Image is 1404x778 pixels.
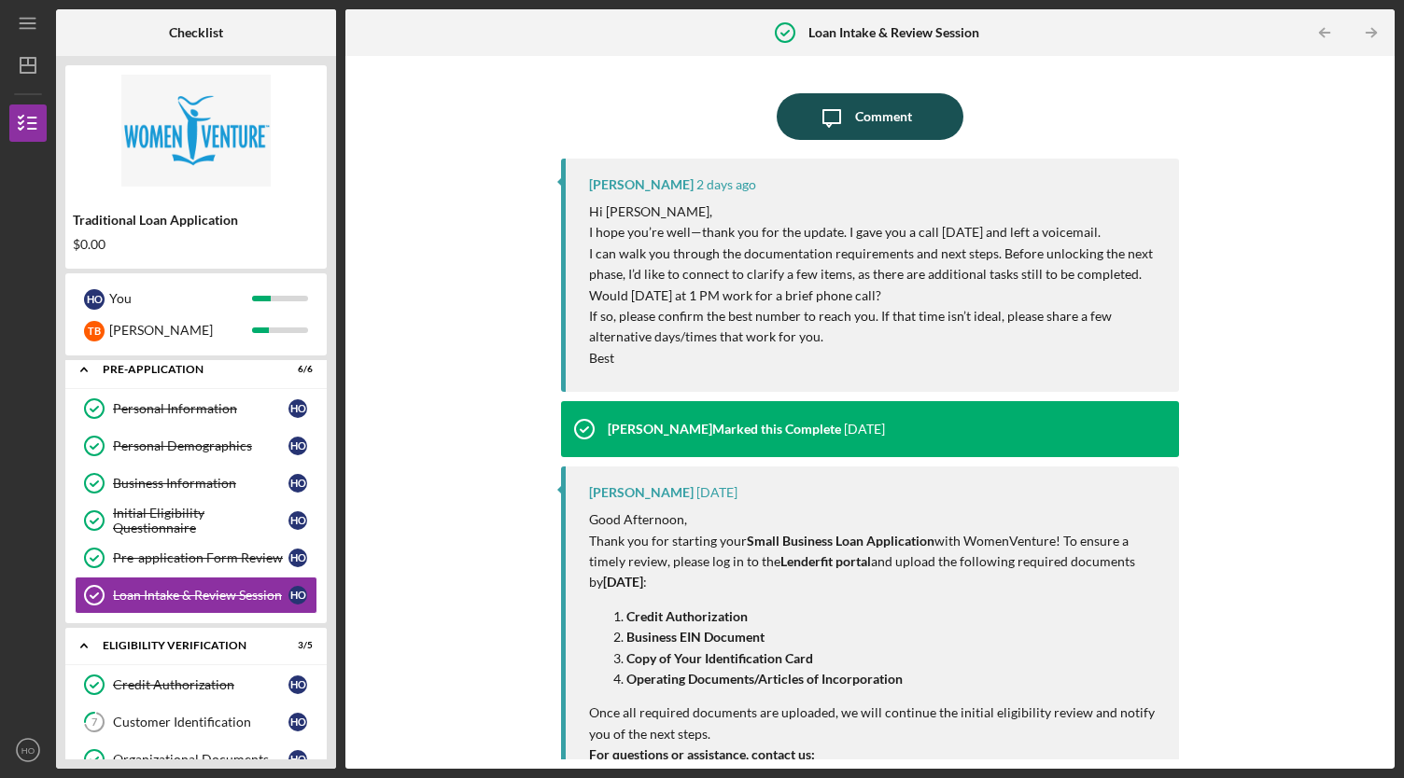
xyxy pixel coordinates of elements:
[288,474,307,493] div: H O
[288,750,307,769] div: H O
[75,703,317,741] a: 7Customer IdentificationHO
[75,577,317,614] a: Loan Intake & Review SessionHO
[91,716,98,729] tspan: 7
[589,222,1160,243] p: I hope you’re well—thank you for the update. I gave you a call [DATE] and left a voicemail.
[608,422,841,437] div: [PERSON_NAME] Marked this Complete
[288,586,307,604] div: H O
[603,574,643,590] strong: [DATE]
[113,401,288,416] div: Personal Information
[75,390,317,427] a: Personal InformationHO
[589,531,1160,593] p: Thank you for starting your with WomenVenture! To ensure a timely review, please log in to the an...
[626,608,748,624] strong: Credit Authorization
[73,237,319,252] div: $0.00
[84,289,105,310] div: H O
[589,285,1160,348] p: Would [DATE] at 1 PM work for a brief phone call? If so, please confirm the best number to reach ...
[75,666,317,703] a: Credit AuthorizationHO
[288,675,307,694] div: H O
[75,427,317,465] a: Personal DemographicsHO
[589,746,815,762] strong: For questions or assistance, contact us:
[75,465,317,502] a: Business InformationHO
[288,511,307,530] div: H O
[777,93,963,140] button: Comment
[279,640,313,651] div: 3 / 5
[288,399,307,418] div: H O
[84,321,105,341] div: T B
[9,731,47,769] button: HO
[589,509,1160,530] p: Good Afternoon,
[75,502,317,539] a: Initial Eligibility QuestionnaireHO
[288,713,307,731] div: H O
[279,364,313,375] div: 6 / 6
[808,25,979,40] b: Loan Intake & Review Session
[696,177,756,192] time: 2025-10-07 15:44
[113,588,288,603] div: Loan Intake & Review Session
[109,283,252,314] div: You
[103,640,266,651] div: Eligibility Verification
[747,533,934,549] strong: Small Business Loan Application
[109,314,252,346] div: [PERSON_NAME]
[113,438,288,453] div: Personal Demographics
[288,549,307,567] div: H O
[113,715,288,729] div: Customer Identification
[844,422,885,437] time: 2025-09-02 17:36
[113,506,288,535] div: Initial Eligibility Questionnaire
[589,348,1160,368] p: Best
[626,629,765,645] strong: Business EIN Document
[75,741,317,778] a: Organizational DocumentsHO
[855,93,912,140] div: Comment
[75,539,317,577] a: Pre-application Form ReviewHO
[113,677,288,692] div: Credit Authorization
[589,485,694,500] div: [PERSON_NAME]
[626,671,903,687] strong: Operating Documents/Articles of Incorporation
[589,177,694,192] div: [PERSON_NAME]
[73,213,319,228] div: Traditional Loan Application
[103,364,266,375] div: Pre-Application
[21,745,35,756] text: HO
[65,75,327,187] img: Product logo
[626,650,813,666] strong: Copy of Your Identification Card
[113,476,288,491] div: Business Information
[169,25,223,40] b: Checklist
[589,201,1160,222] p: Hi [PERSON_NAME],
[113,550,288,565] div: Pre-application Form Review
[113,752,288,767] div: Organizational Documents
[589,243,1160,285] p: I can walk you through the documentation requirements and next steps. Before unlocking the next p...
[589,702,1160,744] p: Once all required documents are uploaded, we will continue the initial eligibility review and not...
[288,437,307,455] div: H O
[696,485,737,500] time: 2025-09-02 17:35
[780,553,871,569] strong: Lenderfit portal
